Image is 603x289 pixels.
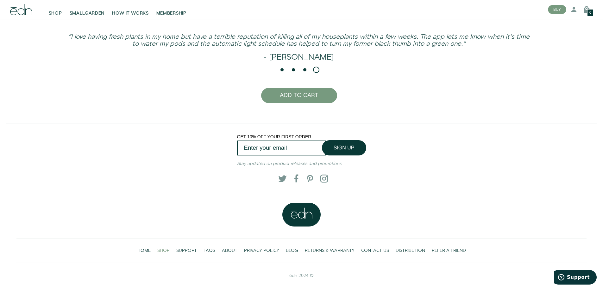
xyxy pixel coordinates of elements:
[68,53,530,62] h2: - [PERSON_NAME]
[237,134,311,139] span: GET 10% OFF YOUR FIRST ORDER
[66,3,109,16] a: SMALLGARDEN
[279,67,285,73] li: Page dot 1
[70,10,105,16] span: SMALLGARDEN
[289,273,314,279] span: ēdn 2024 ©
[157,247,170,254] span: SHOP
[154,244,173,257] a: SHOP
[302,67,308,73] li: Page dot 3
[237,161,342,167] em: Stay updated on product releases and promotions
[218,244,241,257] a: ABOUT
[361,247,389,254] span: CONTACT US
[244,247,279,254] span: PRIVACY POLICY
[68,34,530,48] h3: “I love having fresh plants in my home but have a terrible reputation of killing all of my housep...
[173,244,200,257] a: SUPPORT
[108,3,152,16] a: HOW IT WORKS
[237,141,326,155] input: Enter your email
[204,247,215,254] span: FAQS
[287,116,311,123] button: Click here
[358,244,392,257] a: CONTACT US
[290,67,297,73] li: Page dot 2
[396,247,425,254] span: DISTRIBUTION
[428,244,469,257] a: REFER A FRIEND
[137,247,151,254] span: HOME
[134,244,154,257] a: HOME
[153,3,190,16] a: MEMBERSHIP
[432,247,466,254] span: REFER A FRIEND
[45,3,66,16] a: SHOP
[176,247,197,254] span: SUPPORT
[322,140,366,155] button: SIGN UP
[200,244,218,257] a: FAQS
[49,10,62,16] span: SHOP
[112,10,148,16] span: HOW IT WORKS
[241,244,282,257] a: PRIVACY POLICY
[305,247,355,254] span: RETURNS & WARRANTY
[589,11,591,15] span: 0
[313,67,319,73] li: Page dot 4
[222,247,237,254] span: ABOUT
[554,270,597,286] iframe: Opens a widget where you can find more information
[261,88,337,103] button: ADD TO CART
[156,10,186,16] span: MEMBERSHIP
[301,244,358,257] a: RETURNS & WARRANTY
[286,247,298,254] span: BLOG
[392,244,428,257] a: DISTRIBUTION
[548,5,566,14] button: BUY
[282,244,301,257] a: BLOG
